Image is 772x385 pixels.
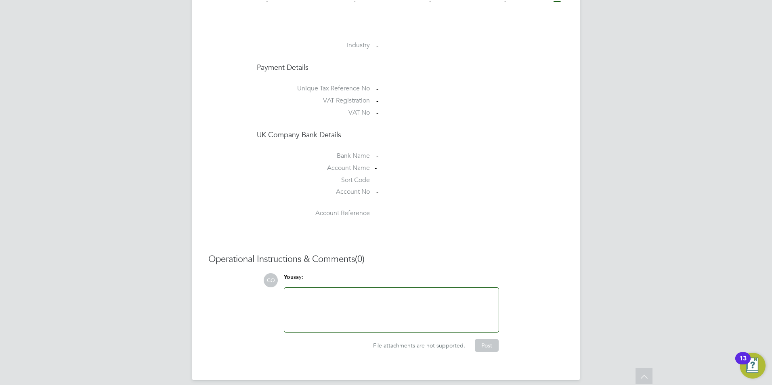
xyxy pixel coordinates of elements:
[376,188,378,197] span: -
[257,176,370,184] label: Sort Code
[257,188,370,196] label: Account No
[373,342,465,349] span: File attachments are not supported.
[257,152,370,160] label: Bank Name
[739,358,747,369] div: 13
[257,209,370,218] label: Account Reference
[375,164,451,172] div: -
[376,109,378,117] span: -
[257,41,370,50] label: Industry
[257,63,564,72] h4: Payment Details
[376,97,378,105] span: -
[376,85,378,93] span: -
[264,273,278,287] span: CO
[376,176,378,184] span: -
[284,274,294,280] span: You
[257,84,370,93] label: Unique Tax Reference No
[257,96,370,105] label: VAT Registration
[376,209,378,218] span: -
[376,42,378,50] span: -
[475,339,499,352] button: Post
[740,353,766,379] button: Open Resource Center, 13 new notifications
[284,273,499,287] div: say:
[355,253,365,264] span: (0)
[376,152,378,160] span: -
[257,109,370,117] label: VAT No
[257,164,370,172] label: Account Name
[257,130,564,139] h4: UK Company Bank Details
[208,253,564,265] h3: Operational Instructions & Comments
